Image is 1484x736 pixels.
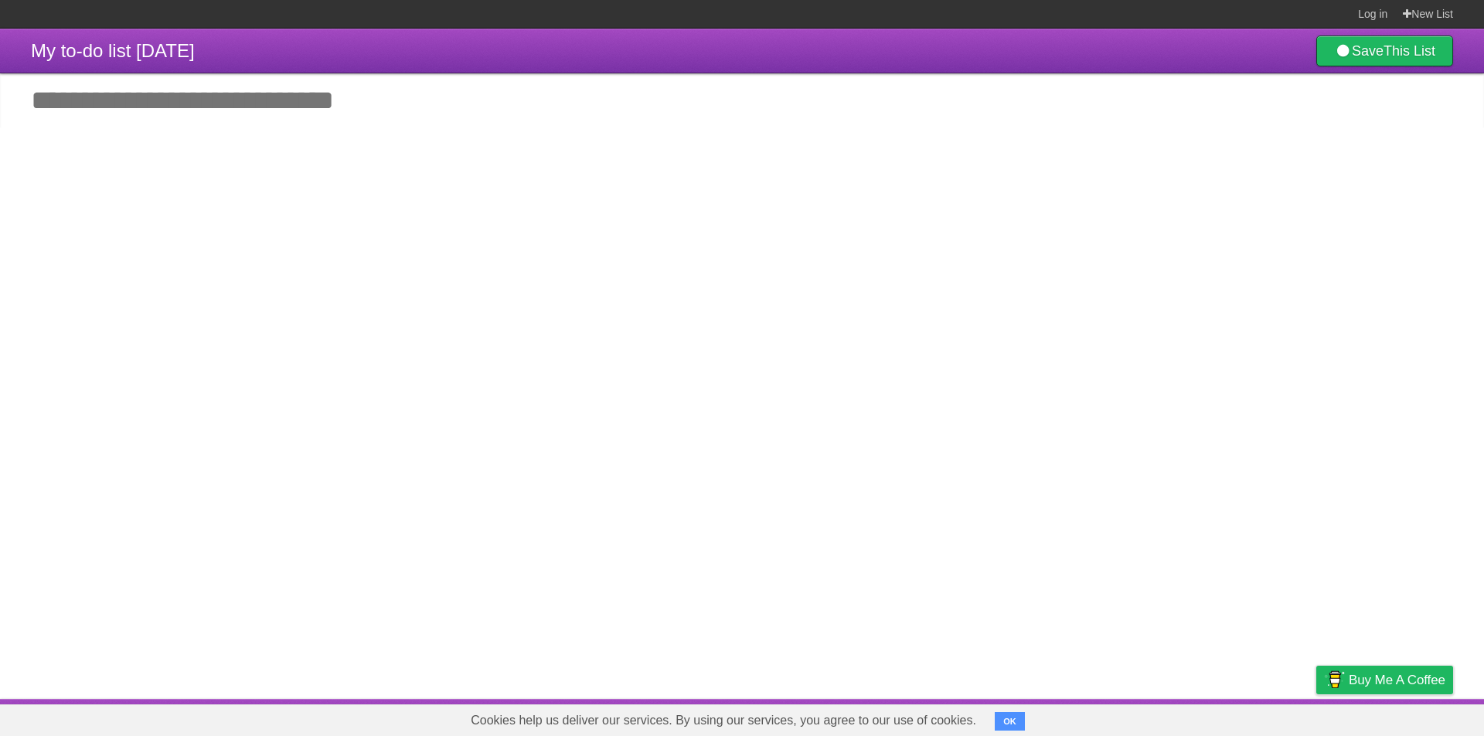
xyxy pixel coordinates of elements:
a: Buy me a coffee [1316,666,1453,694]
b: This List [1384,43,1435,59]
a: Suggest a feature [1356,703,1453,732]
a: Developers [1162,703,1224,732]
img: Buy me a coffee [1324,666,1345,693]
span: My to-do list [DATE] [31,40,195,61]
a: About [1111,703,1143,732]
span: Buy me a coffee [1349,666,1445,694]
span: Cookies help us deliver our services. By using our services, you agree to our use of cookies. [455,705,992,736]
button: OK [995,712,1025,731]
a: Privacy [1296,703,1336,732]
a: Terms [1244,703,1278,732]
a: SaveThis List [1316,36,1453,66]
